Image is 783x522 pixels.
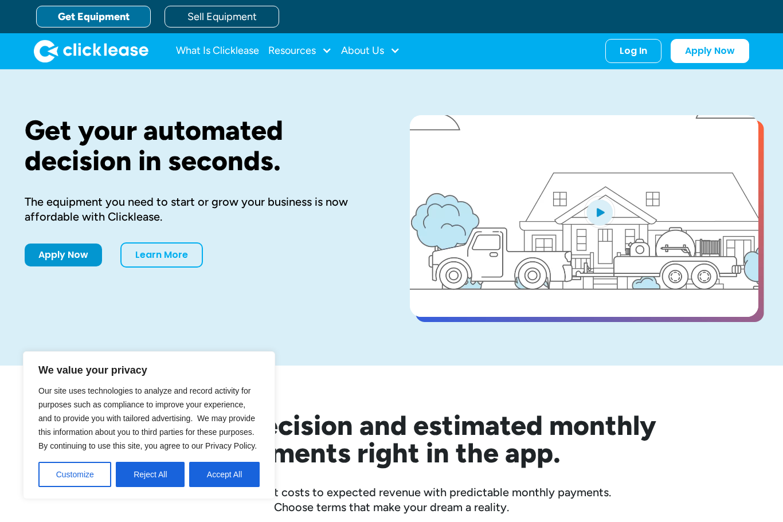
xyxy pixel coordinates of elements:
[36,6,151,28] a: Get Equipment
[38,363,260,377] p: We value your privacy
[116,462,185,487] button: Reject All
[165,6,279,28] a: Sell Equipment
[584,196,615,228] img: Blue play button logo on a light blue circular background
[38,386,257,450] span: Our site uses technologies to analyze and record activity for purposes such as compliance to impr...
[38,462,111,487] button: Customize
[23,351,275,499] div: We value your privacy
[71,411,712,466] h2: See your decision and estimated monthly payments right in the app.
[620,45,647,57] div: Log In
[410,115,758,317] a: open lightbox
[25,244,102,266] a: Apply Now
[120,242,203,268] a: Learn More
[25,485,758,515] div: Compare equipment costs to expected revenue with predictable monthly payments. Choose terms that ...
[25,194,373,224] div: The equipment you need to start or grow your business is now affordable with Clicklease.
[34,40,148,62] a: home
[176,40,259,62] a: What Is Clicklease
[189,462,260,487] button: Accept All
[268,40,332,62] div: Resources
[671,39,749,63] a: Apply Now
[34,40,148,62] img: Clicklease logo
[25,115,373,176] h1: Get your automated decision in seconds.
[341,40,400,62] div: About Us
